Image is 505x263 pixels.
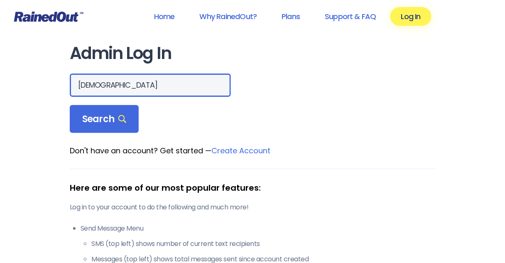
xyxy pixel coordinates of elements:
[70,105,139,133] div: Search
[390,7,431,26] a: Log In
[70,44,435,63] h1: Admin Log In
[271,7,311,26] a: Plans
[211,145,270,156] a: Create Account
[82,113,126,125] span: Search
[314,7,387,26] a: Support & FAQ
[70,182,435,194] div: Here are some of our most popular features:
[70,74,231,97] input: Search Orgs…
[91,239,435,249] li: SMS (top left) shows number of current text recipients
[143,7,186,26] a: Home
[70,202,435,212] p: Log in to your account to do the following and much more!
[189,7,268,26] a: Why RainedOut?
